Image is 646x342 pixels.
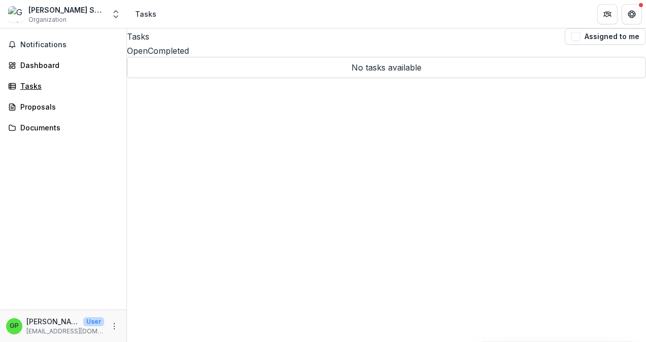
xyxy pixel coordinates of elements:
[10,323,19,329] div: Greta Patten
[4,119,122,136] a: Documents
[26,316,79,327] p: [PERSON_NAME]
[28,5,105,15] div: [PERSON_NAME] School
[20,122,114,133] div: Documents
[109,4,123,24] button: Open entity switcher
[135,9,156,19] div: Tasks
[108,320,120,332] button: More
[127,57,646,78] p: No tasks available
[20,101,114,112] div: Proposals
[597,4,618,24] button: Partners
[83,317,104,326] p: User
[622,4,642,24] button: Get Help
[131,7,160,21] nav: breadcrumb
[4,78,122,94] a: Tasks
[20,41,118,49] span: Notifications
[565,28,646,45] button: Assigned to me
[127,45,148,57] button: Open
[4,37,122,53] button: Notifications
[20,60,114,71] div: Dashboard
[8,6,24,22] img: Greta Patten School
[4,57,122,74] a: Dashboard
[148,45,189,57] button: Completed
[20,81,114,91] div: Tasks
[26,327,104,336] p: [EMAIL_ADDRESS][DOMAIN_NAME]
[127,30,149,43] h2: Tasks
[4,98,122,115] a: Proposals
[28,15,67,24] span: Organization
